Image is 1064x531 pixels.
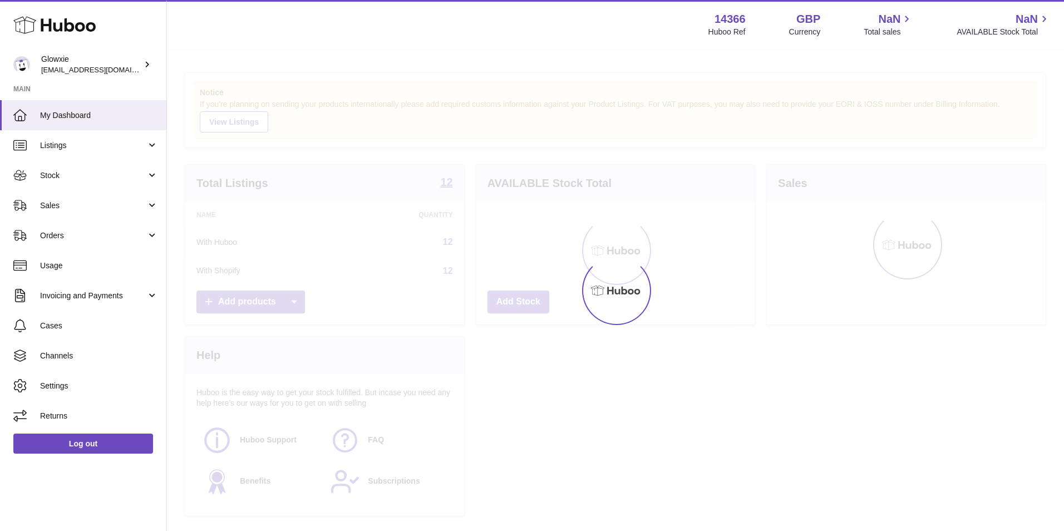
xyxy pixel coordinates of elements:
span: NaN [878,12,900,27]
span: Listings [40,140,146,151]
strong: GBP [796,12,820,27]
span: [EMAIL_ADDRESS][DOMAIN_NAME] [41,65,164,74]
span: Orders [40,230,146,241]
img: internalAdmin-14366@internal.huboo.com [13,56,30,73]
span: Settings [40,381,158,391]
span: NaN [1016,12,1038,27]
div: Huboo Ref [708,27,746,37]
div: Currency [789,27,821,37]
a: NaN AVAILABLE Stock Total [957,12,1051,37]
span: Total sales [864,27,913,37]
a: NaN Total sales [864,12,913,37]
span: Cases [40,321,158,331]
div: Glowxie [41,54,141,75]
span: Channels [40,351,158,361]
span: AVAILABLE Stock Total [957,27,1051,37]
span: Returns [40,411,158,421]
span: My Dashboard [40,110,158,121]
span: Invoicing and Payments [40,291,146,301]
a: Log out [13,434,153,454]
span: Usage [40,260,158,271]
strong: 14366 [715,12,746,27]
span: Sales [40,200,146,211]
span: Stock [40,170,146,181]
